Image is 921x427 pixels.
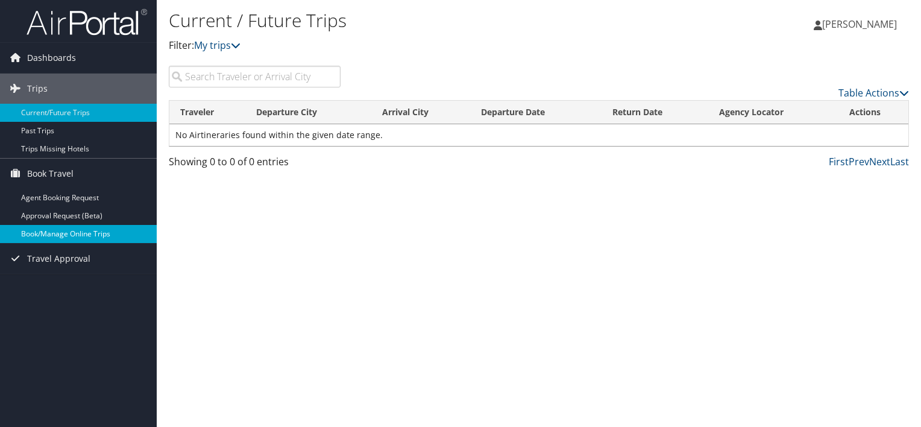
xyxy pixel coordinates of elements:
[470,101,602,124] th: Departure Date: activate to sort column descending
[822,17,897,31] span: [PERSON_NAME]
[27,244,90,274] span: Travel Approval
[169,124,908,146] td: No Airtineraries found within the given date range.
[27,8,147,36] img: airportal-logo.png
[27,43,76,73] span: Dashboards
[869,155,890,168] a: Next
[169,154,341,175] div: Showing 0 to 0 of 0 entries
[27,74,48,104] span: Trips
[814,6,909,42] a: [PERSON_NAME]
[194,39,240,52] a: My trips
[169,101,245,124] th: Traveler: activate to sort column ascending
[602,101,708,124] th: Return Date: activate to sort column ascending
[245,101,371,124] th: Departure City: activate to sort column ascending
[838,86,909,100] a: Table Actions
[890,155,909,168] a: Last
[829,155,849,168] a: First
[838,101,908,124] th: Actions
[169,8,662,33] h1: Current / Future Trips
[708,101,838,124] th: Agency Locator: activate to sort column ascending
[371,101,470,124] th: Arrival City: activate to sort column ascending
[27,159,74,189] span: Book Travel
[169,38,662,54] p: Filter:
[849,155,869,168] a: Prev
[169,66,341,87] input: Search Traveler or Arrival City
